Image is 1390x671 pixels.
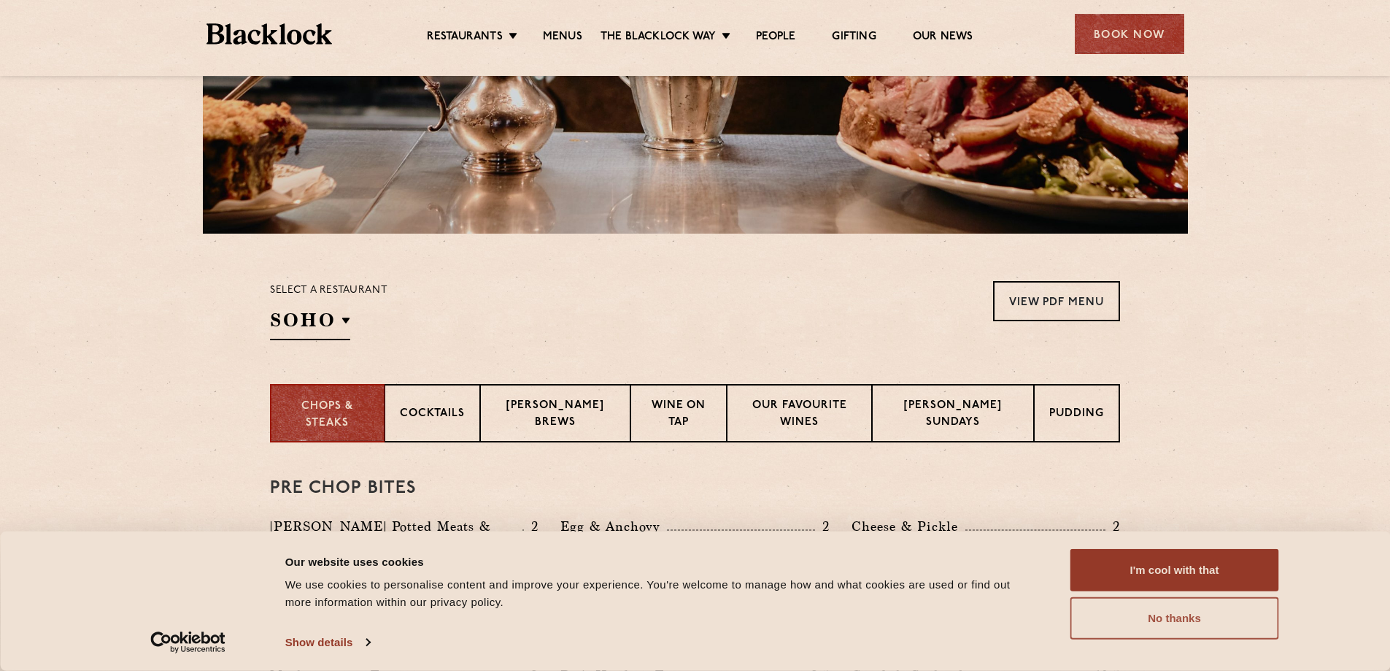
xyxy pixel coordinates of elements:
div: Our website uses cookies [285,553,1038,570]
h2: SOHO [270,307,350,340]
a: Show details [285,632,370,653]
a: Gifting [832,30,876,46]
p: Pudding [1049,406,1104,424]
button: No thanks [1070,597,1279,640]
a: View PDF Menu [993,281,1120,321]
div: Book Now [1075,14,1184,54]
p: Wine on Tap [646,398,711,432]
h3: Pre Chop Bites [270,479,1120,498]
button: I'm cool with that [1070,549,1279,591]
p: [PERSON_NAME] Brews [495,398,615,432]
p: Chops & Steaks [286,399,369,432]
p: Cocktails [400,406,465,424]
a: Our News [913,30,973,46]
p: 2 [524,517,538,536]
a: People [756,30,795,46]
div: We use cookies to personalise content and improve your experience. You're welcome to manage how a... [285,576,1038,611]
p: Our favourite wines [742,398,857,432]
a: Usercentrics Cookiebot - opens in a new window [124,632,252,653]
a: Menus [543,30,582,46]
p: [PERSON_NAME] Potted Meats & [PERSON_NAME] [270,516,522,557]
p: 2 [1105,517,1120,536]
p: Cheese & Pickle [852,516,965,537]
p: 2 [815,517,830,536]
p: Select a restaurant [270,281,387,300]
a: The Blacklock Way [601,30,716,46]
a: Restaurants [427,30,503,46]
p: Egg & Anchovy [560,516,667,537]
img: BL_Textured_Logo-footer-cropped.svg [206,23,333,45]
p: [PERSON_NAME] Sundays [887,398,1019,432]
